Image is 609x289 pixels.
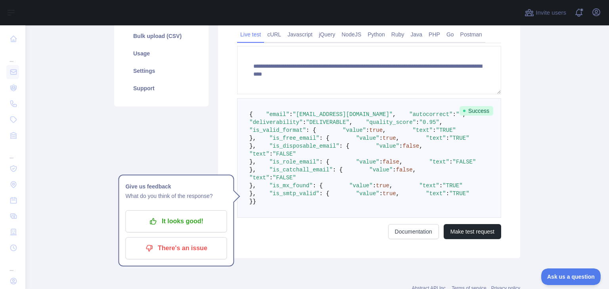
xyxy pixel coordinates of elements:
[446,135,449,141] span: :
[6,144,19,160] div: ...
[313,183,323,189] span: : {
[249,183,256,189] span: },
[449,135,469,141] span: "TRUE"
[338,28,364,41] a: NodeJS
[269,167,333,173] span: "is_catchall_email"
[379,135,383,141] span: :
[383,159,399,165] span: false
[383,127,386,133] span: ,
[443,28,457,41] a: Go
[419,119,439,125] span: "0.95"
[356,135,379,141] span: "value"
[364,28,388,41] a: Python
[125,210,227,232] button: It looks good!
[253,198,256,205] span: }
[349,183,373,189] span: "value"
[383,135,396,141] span: true
[460,106,493,116] span: Success
[249,190,256,197] span: },
[289,111,293,118] span: :
[379,159,383,165] span: :
[269,175,272,181] span: :
[403,143,419,149] span: false
[409,111,452,118] span: "autocorrect"
[356,190,379,197] span: "value"
[456,111,463,118] span: ""
[306,119,349,125] span: "DELIVERABLE"
[396,135,399,141] span: ,
[249,198,253,205] span: }
[316,28,338,41] a: jQuery
[237,28,264,41] a: Live test
[249,143,256,149] span: },
[433,127,436,133] span: :
[269,183,312,189] span: "is_mx_found"
[396,167,413,173] span: false
[249,175,269,181] span: "text"
[393,111,396,118] span: ,
[376,183,389,189] span: true
[125,191,227,201] p: What do you think of the response?
[339,143,349,149] span: : {
[249,151,269,157] span: "text"
[249,135,256,141] span: },
[306,127,316,133] span: : {
[399,143,402,149] span: :
[319,159,329,165] span: : {
[439,119,442,125] span: ,
[131,215,221,228] p: It looks good!
[369,127,383,133] span: true
[388,28,408,41] a: Ruby
[366,119,416,125] span: "quality_score"
[269,159,319,165] span: "is_role_email"
[333,167,343,173] span: : {
[249,111,253,118] span: {
[273,175,296,181] span: "FALSE"
[536,8,566,17] span: Invite users
[319,135,329,141] span: : {
[457,28,485,41] a: Postman
[124,27,199,45] a: Bulk upload (CSV)
[419,183,439,189] span: "text"
[269,151,272,157] span: :
[269,143,339,149] span: "is_disposable_email"
[249,167,256,173] span: },
[449,159,452,165] span: :
[303,119,306,125] span: :
[449,190,469,197] span: "TRUE"
[523,6,568,19] button: Invite users
[349,119,352,125] span: ,
[436,127,456,133] span: "TRUE"
[383,190,396,197] span: true
[125,237,227,259] button: There's an issue
[6,48,19,63] div: ...
[442,183,462,189] span: "TRUE"
[408,28,426,41] a: Java
[269,190,319,197] span: "is_smtp_valid"
[453,111,456,118] span: :
[379,190,383,197] span: :
[426,190,446,197] span: "text"
[249,159,256,165] span: },
[125,182,227,191] h1: Give us feedback
[293,111,393,118] span: "[EMAIL_ADDRESS][DOMAIN_NAME]"
[399,159,402,165] span: ,
[273,151,296,157] span: "FALSE"
[284,28,316,41] a: Javascript
[388,224,439,239] a: Documentation
[266,111,289,118] span: "email"
[396,190,399,197] span: ,
[6,257,19,272] div: ...
[416,119,419,125] span: :
[419,143,423,149] span: ,
[249,119,303,125] span: "deliverability"
[343,127,366,133] span: "value"
[124,80,199,97] a: Support
[376,143,399,149] span: "value"
[389,183,393,189] span: ,
[463,111,466,118] span: ,
[249,127,306,133] span: "is_valid_format"
[425,28,443,41] a: PHP
[444,224,501,239] button: Make test request
[429,159,449,165] span: "text"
